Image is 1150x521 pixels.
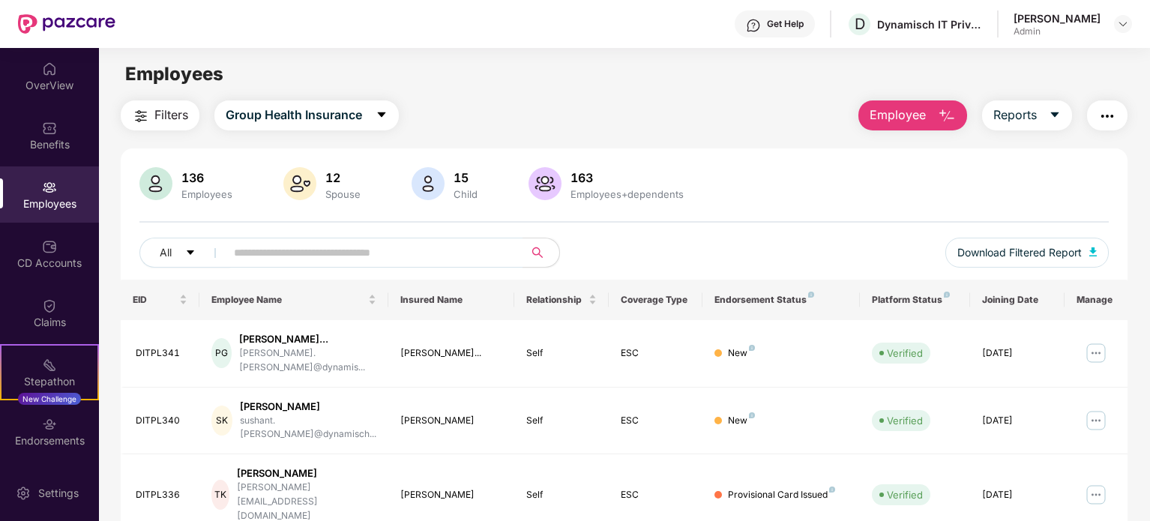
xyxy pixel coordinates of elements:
span: caret-down [1049,109,1061,122]
span: Relationship [526,294,585,306]
div: [PERSON_NAME] [400,488,502,502]
div: [PERSON_NAME]... [239,332,376,346]
span: caret-down [376,109,388,122]
img: svg+xml;base64,PHN2ZyB4bWxucz0iaHR0cDovL3d3dy53My5vcmcvMjAwMC9zdmciIHhtbG5zOnhsaW5rPSJodHRwOi8vd3... [1089,247,1097,256]
div: DITPL336 [136,488,187,502]
div: [DATE] [982,414,1053,428]
span: All [160,244,172,261]
span: caret-down [185,247,196,259]
div: 15 [451,170,481,185]
div: Admin [1014,25,1101,37]
button: Reportscaret-down [982,100,1072,130]
span: Download Filtered Report [957,244,1082,261]
div: [PERSON_NAME] [400,414,502,428]
img: manageButton [1084,341,1108,365]
button: Download Filtered Report [945,238,1109,268]
div: [PERSON_NAME].[PERSON_NAME]@dynamis... [239,346,376,375]
img: svg+xml;base64,PHN2ZyBpZD0iSGVscC0zMngzMiIgeG1sbnM9Imh0dHA6Ly93d3cudzMub3JnLzIwMDAvc3ZnIiB3aWR0aD... [746,18,761,33]
img: svg+xml;base64,PHN2ZyBpZD0iSG9tZSIgeG1sbnM9Imh0dHA6Ly93d3cudzMub3JnLzIwMDAvc3ZnIiB3aWR0aD0iMjAiIG... [42,61,57,76]
div: New [728,346,755,361]
img: svg+xml;base64,PHN2ZyB4bWxucz0iaHR0cDovL3d3dy53My5vcmcvMjAwMC9zdmciIHdpZHRoPSI4IiBoZWlnaHQ9IjgiIH... [829,487,835,493]
img: New Pazcare Logo [18,14,115,34]
div: Verified [887,413,923,428]
img: svg+xml;base64,PHN2ZyB4bWxucz0iaHR0cDovL3d3dy53My5vcmcvMjAwMC9zdmciIHdpZHRoPSI4IiBoZWlnaHQ9IjgiIH... [749,412,755,418]
span: Employee [870,106,926,124]
th: Coverage Type [609,280,703,320]
button: Allcaret-down [139,238,231,268]
span: Filters [154,106,188,124]
th: EID [121,280,199,320]
div: New Challenge [18,393,81,405]
img: svg+xml;base64,PHN2ZyBpZD0iRW5kb3JzZW1lbnRzIiB4bWxucz0iaHR0cDovL3d3dy53My5vcmcvMjAwMC9zdmciIHdpZH... [42,417,57,432]
div: [DATE] [982,488,1053,502]
div: ESC [621,488,691,502]
th: Employee Name [199,280,388,320]
div: [PERSON_NAME] [240,400,376,414]
div: SK [211,406,232,436]
th: Joining Date [970,280,1065,320]
div: sushant.[PERSON_NAME]@dynamisch... [240,414,376,442]
img: svg+xml;base64,PHN2ZyB4bWxucz0iaHR0cDovL3d3dy53My5vcmcvMjAwMC9zdmciIHhtbG5zOnhsaW5rPSJodHRwOi8vd3... [529,167,562,200]
div: 163 [568,170,687,185]
img: svg+xml;base64,PHN2ZyB4bWxucz0iaHR0cDovL3d3dy53My5vcmcvMjAwMC9zdmciIHdpZHRoPSI4IiBoZWlnaHQ9IjgiIH... [749,345,755,351]
div: Stepathon [1,374,97,389]
img: svg+xml;base64,PHN2ZyB4bWxucz0iaHR0cDovL3d3dy53My5vcmcvMjAwMC9zdmciIHdpZHRoPSI4IiBoZWlnaHQ9IjgiIH... [808,292,814,298]
button: Group Health Insurancecaret-down [214,100,399,130]
div: Endorsement Status [714,294,848,306]
div: DITPL340 [136,414,187,428]
img: manageButton [1084,409,1108,433]
div: Self [526,346,597,361]
div: Dynamisch IT Private Limited [877,17,982,31]
img: svg+xml;base64,PHN2ZyBpZD0iQ2xhaW0iIHhtbG5zPSJodHRwOi8vd3d3LnczLm9yZy8yMDAwL3N2ZyIgd2lkdGg9IjIwIi... [42,298,57,313]
img: svg+xml;base64,PHN2ZyBpZD0iQmVuZWZpdHMiIHhtbG5zPSJodHRwOi8vd3d3LnczLm9yZy8yMDAwL3N2ZyIgd2lkdGg9Ij... [42,121,57,136]
img: svg+xml;base64,PHN2ZyBpZD0iU2V0dGluZy0yMHgyMCIgeG1sbnM9Imh0dHA6Ly93d3cudzMub3JnLzIwMDAvc3ZnIiB3aW... [16,486,31,501]
span: search [523,247,552,259]
div: Verified [887,346,923,361]
img: svg+xml;base64,PHN2ZyB4bWxucz0iaHR0cDovL3d3dy53My5vcmcvMjAwMC9zdmciIHdpZHRoPSIyMSIgaGVpZ2h0PSIyMC... [42,358,57,373]
span: Employees [125,63,223,85]
div: DITPL341 [136,346,187,361]
div: Employees+dependents [568,188,687,200]
th: Insured Name [388,280,514,320]
img: svg+xml;base64,PHN2ZyBpZD0iRW1wbG95ZWVzIiB4bWxucz0iaHR0cDovL3d3dy53My5vcmcvMjAwMC9zdmciIHdpZHRoPS... [42,180,57,195]
img: svg+xml;base64,PHN2ZyBpZD0iQ0RfQWNjb3VudHMiIGRhdGEtbmFtZT0iQ0QgQWNjb3VudHMiIHhtbG5zPSJodHRwOi8vd3... [42,239,57,254]
div: TK [211,480,229,510]
img: svg+xml;base64,PHN2ZyB4bWxucz0iaHR0cDovL3d3dy53My5vcmcvMjAwMC9zdmciIHdpZHRoPSIyNCIgaGVpZ2h0PSIyNC... [1098,107,1116,125]
span: Employee Name [211,294,365,306]
img: manageButton [1084,483,1108,507]
img: svg+xml;base64,PHN2ZyB4bWxucz0iaHR0cDovL3d3dy53My5vcmcvMjAwMC9zdmciIHdpZHRoPSI4IiBoZWlnaHQ9IjgiIH... [944,292,950,298]
img: svg+xml;base64,PHN2ZyB4bWxucz0iaHR0cDovL3d3dy53My5vcmcvMjAwMC9zdmciIHhtbG5zOnhsaW5rPSJodHRwOi8vd3... [139,167,172,200]
div: Child [451,188,481,200]
div: ESC [621,346,691,361]
div: [PERSON_NAME]... [400,346,502,361]
div: PG [211,338,232,368]
div: Self [526,414,597,428]
button: Filters [121,100,199,130]
img: svg+xml;base64,PHN2ZyB4bWxucz0iaHR0cDovL3d3dy53My5vcmcvMjAwMC9zdmciIHhtbG5zOnhsaW5rPSJodHRwOi8vd3... [938,107,956,125]
span: EID [133,294,176,306]
div: New [728,414,755,428]
div: [PERSON_NAME] [237,466,376,481]
span: Reports [993,106,1037,124]
div: [DATE] [982,346,1053,361]
th: Manage [1065,280,1128,320]
img: svg+xml;base64,PHN2ZyBpZD0iRHJvcGRvd24tMzJ4MzIiIHhtbG5zPSJodHRwOi8vd3d3LnczLm9yZy8yMDAwL3N2ZyIgd2... [1117,18,1129,30]
span: Group Health Insurance [226,106,362,124]
div: Settings [34,486,83,501]
img: svg+xml;base64,PHN2ZyB4bWxucz0iaHR0cDovL3d3dy53My5vcmcvMjAwMC9zdmciIHhtbG5zOnhsaW5rPSJodHRwOi8vd3... [412,167,445,200]
div: Self [526,488,597,502]
div: Spouse [322,188,364,200]
div: ESC [621,414,691,428]
button: Employee [858,100,967,130]
div: Provisional Card Issued [728,488,835,502]
img: svg+xml;base64,PHN2ZyB4bWxucz0iaHR0cDovL3d3dy53My5vcmcvMjAwMC9zdmciIHdpZHRoPSIyNCIgaGVpZ2h0PSIyNC... [132,107,150,125]
div: Platform Status [872,294,958,306]
div: Employees [178,188,235,200]
button: search [523,238,560,268]
div: Get Help [767,18,804,30]
th: Relationship [514,280,609,320]
div: [PERSON_NAME] [1014,11,1101,25]
span: D [855,15,865,33]
img: svg+xml;base64,PHN2ZyB4bWxucz0iaHR0cDovL3d3dy53My5vcmcvMjAwMC9zdmciIHhtbG5zOnhsaW5rPSJodHRwOi8vd3... [283,167,316,200]
div: Verified [887,487,923,502]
